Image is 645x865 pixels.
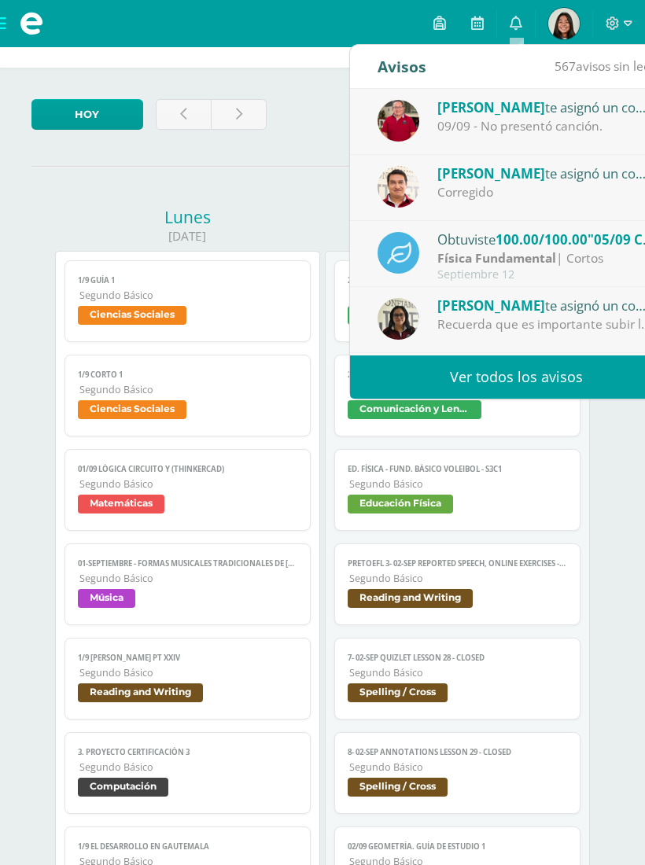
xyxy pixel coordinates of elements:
[437,98,545,116] span: [PERSON_NAME]
[378,45,426,88] div: Avisos
[78,464,297,474] span: 01/09 Lógica Circuito y (Thinkercad)
[325,228,590,245] div: [DATE]
[349,666,566,679] span: Segundo Básico
[79,760,297,774] span: Segundo Básico
[64,638,310,720] a: 1/9 [PERSON_NAME] pt XXIVSegundo BásicoReading and Writing
[496,230,588,248] span: 100.00/100.00
[348,778,448,797] span: Spelling / Cross
[348,589,473,608] span: Reading and Writing
[64,732,310,814] a: 3. Proyecto Certificación 3Segundo BásicoComputación
[334,638,580,720] a: 7- 02-sep Quizlet lesson 28 - CLOSEDSegundo BásicoSpelling / Cross
[348,275,566,285] span: 2/9 COMU - Velocidad lectora y comprensión lectora pág. 190 y 191
[378,298,419,340] img: c64be9d0b6a0f58b034d7201874f2d94.png
[78,778,168,797] span: Computación
[378,166,419,208] img: 76b79572e868f347d82537b4f7bc2cf5.png
[78,306,186,325] span: Ciencias Sociales
[64,449,310,531] a: 01/09 Lógica Circuito y (Thinkercad)Segundo BásicoMatemáticas
[437,249,556,267] strong: Física Fundamental
[348,400,481,419] span: Comunicación y Lenguaje
[79,477,297,491] span: Segundo Básico
[78,653,297,663] span: 1/9 [PERSON_NAME] pt XXIV
[348,464,566,474] span: Ed. Física - Fund. Básico Voleibol - S3C1
[78,400,186,419] span: Ciencias Sociales
[348,653,566,663] span: 7- 02-sep Quizlet lesson 28 - CLOSED
[55,228,320,245] div: [DATE]
[348,841,566,852] span: 02/09 GEOMETRÍA. Guía de estudio 1
[334,543,580,625] a: PreToefl 3- 02-sep Reported Speech, online exercises - CLOSEDSegundo BásicoReading and Writing
[349,477,566,491] span: Segundo Básico
[334,732,580,814] a: 8- 02-sep Annotations lesson 29 - CLOSEDSegundo BásicoSpelling / Cross
[334,260,580,342] a: 2/9 COMU - Velocidad lectora y comprensión lectora pág. 190 y 191Segundo BásicoComunicación y Len...
[78,841,297,852] span: 1/9 El desarrollo en Gautemala
[348,370,566,380] span: 2/09 COMU- Poesía en el siglo XIX - Presentación de canva
[325,206,590,228] div: Martes
[64,355,310,436] a: 1/9 Corto 1Segundo BásicoCiencias Sociales
[79,383,297,396] span: Segundo Básico
[349,760,566,774] span: Segundo Básico
[348,558,566,569] span: PreToefl 3- 02-sep Reported Speech, online exercises - CLOSED
[78,558,297,569] span: 01-septiembre - Formas musicales tradicionales de [GEOGRAPHIC_DATA]
[31,99,143,130] a: Hoy
[555,57,576,75] span: 567
[78,589,135,608] span: Música
[349,572,566,585] span: Segundo Básico
[548,8,580,39] img: 81f67849df8a724b0181ebd0338a31b1.png
[78,747,297,757] span: 3. Proyecto Certificación 3
[378,100,419,142] img: 7947534db6ccf4a506b85fa3326511af.png
[348,683,448,702] span: Spelling / Cross
[348,747,566,757] span: 8- 02-sep Annotations lesson 29 - CLOSED
[334,355,580,436] a: 2/09 COMU- Poesía en el siglo XIX - Presentación de canvaSegundo BásicoComunicación y Lenguaje
[348,306,481,325] span: Comunicación y Lenguaje
[348,495,453,513] span: Educación Física
[79,289,297,302] span: Segundo Básico
[55,206,320,228] div: Lunes
[78,683,203,702] span: Reading and Writing
[78,495,164,513] span: Matemáticas
[79,666,297,679] span: Segundo Básico
[78,370,297,380] span: 1/9 Corto 1
[64,260,310,342] a: 1/9 Guía 1Segundo BásicoCiencias Sociales
[437,296,545,315] span: [PERSON_NAME]
[79,572,297,585] span: Segundo Básico
[64,543,310,625] a: 01-septiembre - Formas musicales tradicionales de [GEOGRAPHIC_DATA]Segundo BásicoMúsica
[437,164,545,182] span: [PERSON_NAME]
[334,449,580,531] a: Ed. Física - Fund. Básico Voleibol - S3C1Segundo BásicoEducación Física
[78,275,297,285] span: 1/9 Guía 1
